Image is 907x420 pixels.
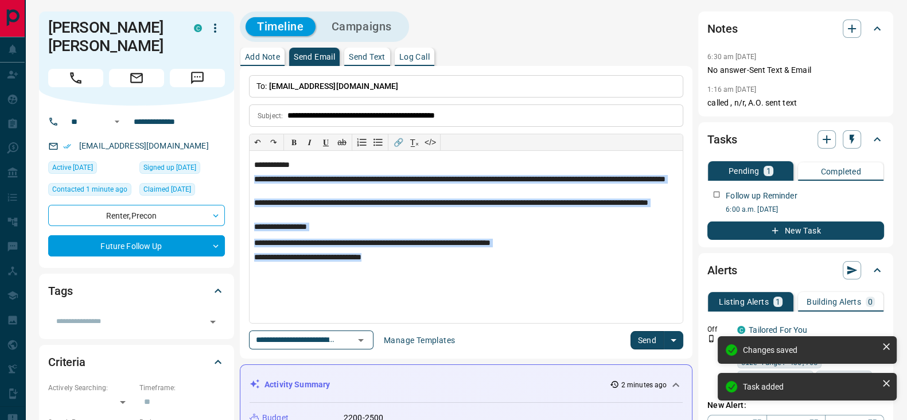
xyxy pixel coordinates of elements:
span: Claimed [DATE] [143,184,191,195]
h2: Notes [707,20,737,38]
p: 1 [776,298,780,306]
s: ab [337,138,347,147]
h2: Tags [48,282,72,300]
button: ab [334,134,350,150]
div: Tags [48,277,225,305]
button: T̲ₓ [406,134,422,150]
span: [EMAIL_ADDRESS][DOMAIN_NAME] [269,81,399,91]
p: No answer-Sent Text & Email [707,64,884,76]
button: 🔗 [390,134,406,150]
button: ↶ [250,134,266,150]
p: Building Alerts [807,298,861,306]
a: [EMAIL_ADDRESS][DOMAIN_NAME] [79,141,209,150]
p: Add Note [245,53,280,61]
button: 𝑰 [302,134,318,150]
button: Campaigns [320,17,403,36]
div: Alerts [707,256,884,284]
button: </> [422,134,438,150]
span: Contacted 1 minute ago [52,184,127,195]
p: Timeframe: [139,383,225,393]
button: Numbered list [354,134,370,150]
p: called , n/r, A.O. sent text [707,97,884,109]
p: Actively Searching: [48,383,134,393]
button: Open [205,314,221,330]
button: Timeline [246,17,316,36]
span: 𝐔 [323,138,329,147]
div: condos.ca [737,326,745,334]
p: Subject: [258,111,283,121]
div: Task added [743,382,877,391]
a: Tailored For You [749,325,807,335]
h2: Tasks [707,130,737,149]
button: Open [353,332,369,348]
p: 6:30 am [DATE] [707,53,756,61]
p: Send Text [349,53,386,61]
div: Thu Feb 27 2025 [139,183,225,199]
div: Criteria [48,348,225,376]
div: condos.ca [194,24,202,32]
p: Completed [820,168,861,176]
p: 0 [868,298,873,306]
p: Off [707,324,730,335]
button: ↷ [266,134,282,150]
button: Send [630,331,664,349]
p: To: [249,75,683,98]
p: Pending [729,167,760,175]
span: Message [170,69,225,87]
span: Email [109,69,164,87]
p: Listing Alerts [719,298,769,306]
span: Call [48,69,103,87]
button: 𝐔 [318,134,334,150]
span: Active [DATE] [52,162,93,173]
button: New Task [707,221,884,240]
p: Activity Summary [264,379,330,391]
p: New Alert: [707,399,884,411]
button: Manage Templates [377,331,462,349]
div: Changes saved [743,345,877,355]
div: Tue Aug 19 2025 [48,183,134,199]
div: Renter , Precon [48,205,225,226]
p: Log Call [399,53,430,61]
p: 6:00 a.m. [DATE] [726,204,884,215]
h2: Criteria [48,353,85,371]
div: Mon May 26 2025 [48,161,134,177]
p: Follow up Reminder [726,190,797,202]
div: Activity Summary2 minutes ago [250,374,683,395]
h1: [PERSON_NAME] [PERSON_NAME] [48,18,177,55]
div: split button [630,331,684,349]
p: Send Email [294,53,335,61]
svg: Email Verified [63,142,71,150]
button: Open [110,115,124,129]
span: Signed up [DATE] [143,162,196,173]
p: 1 [766,167,770,175]
p: 1:16 am [DATE] [707,85,756,94]
div: Notes [707,15,884,42]
div: Tasks [707,126,884,153]
div: Sun Feb 23 2025 [139,161,225,177]
svg: Push Notification Only [707,335,715,343]
div: Future Follow Up [48,235,225,256]
button: Bullet list [370,134,386,150]
p: 2 minutes ago [621,380,667,390]
h2: Alerts [707,261,737,279]
button: 𝐁 [286,134,302,150]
